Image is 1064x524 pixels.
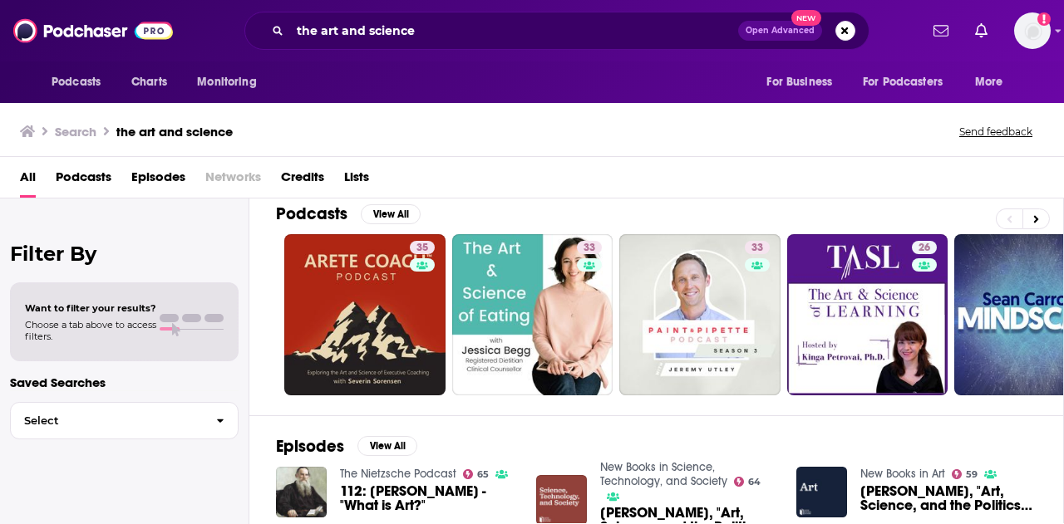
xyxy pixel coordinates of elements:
[276,203,421,224] a: PodcastsView All
[1014,12,1051,49] button: Show profile menu
[463,469,490,479] a: 65
[131,71,167,94] span: Charts
[912,241,937,254] a: 26
[860,484,1037,512] a: Hannah Star Rogers, "Art, Science, and the Politics of Knowledge (MIT Press, 2022)
[344,164,369,198] a: Lists
[952,469,978,479] a: 59
[766,71,832,94] span: For Business
[20,164,36,198] a: All
[25,319,156,342] span: Choose a tab above to access filters.
[340,467,456,481] a: The Nietzsche Podcast
[919,240,930,257] span: 26
[340,484,516,512] span: 112: [PERSON_NAME] - "What is Art?"
[416,240,428,257] span: 35
[963,66,1024,98] button: open menu
[852,66,967,98] button: open menu
[10,375,239,390] p: Saved Searches
[52,71,101,94] span: Podcasts
[738,21,822,41] button: Open AdvancedNew
[340,484,516,512] a: 112: Leo Tolstoy - "What is Art?"
[966,471,978,478] span: 59
[954,125,1037,139] button: Send feedback
[791,10,821,26] span: New
[185,66,278,98] button: open menu
[745,241,770,254] a: 33
[751,240,763,257] span: 33
[796,467,847,517] img: Hannah Star Rogers, "Art, Science, and the Politics of Knowledge (MIT Press, 2022)
[452,234,613,395] a: 33
[600,460,727,488] a: New Books in Science, Technology, and Society
[584,240,595,257] span: 33
[1014,12,1051,49] img: User Profile
[1037,12,1051,26] svg: Add a profile image
[477,471,489,478] span: 65
[197,71,256,94] span: Monitoring
[357,436,417,456] button: View All
[281,164,324,198] a: Credits
[11,415,203,426] span: Select
[276,203,347,224] h2: Podcasts
[284,234,446,395] a: 35
[276,436,344,457] h2: Episodes
[55,124,96,140] h3: Search
[863,71,943,94] span: For Podcasters
[13,15,173,47] img: Podchaser - Follow, Share and Rate Podcasts
[787,234,948,395] a: 26
[25,302,156,314] span: Want to filter your results?
[290,17,738,44] input: Search podcasts, credits, & more...
[40,66,122,98] button: open menu
[10,242,239,266] h2: Filter By
[860,484,1037,512] span: [PERSON_NAME], "Art, Science, and the Politics of Knowledge (MIT Press, 2022)
[121,66,177,98] a: Charts
[734,477,761,487] a: 64
[56,164,111,198] a: Podcasts
[276,467,327,517] img: 112: Leo Tolstoy - "What is Art?"
[244,12,869,50] div: Search podcasts, credits, & more...
[131,164,185,198] a: Episodes
[975,71,1003,94] span: More
[746,27,815,35] span: Open Advanced
[860,467,945,481] a: New Books in Art
[619,234,781,395] a: 33
[1014,12,1051,49] span: Logged in as maddieFHTGI
[968,17,994,45] a: Show notifications dropdown
[577,241,602,254] a: 33
[10,402,239,439] button: Select
[361,204,421,224] button: View All
[410,241,435,254] a: 35
[748,478,761,486] span: 64
[755,66,853,98] button: open menu
[927,17,955,45] a: Show notifications dropdown
[116,124,233,140] h3: the art and science
[205,164,261,198] span: Networks
[276,436,417,457] a: EpisodesView All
